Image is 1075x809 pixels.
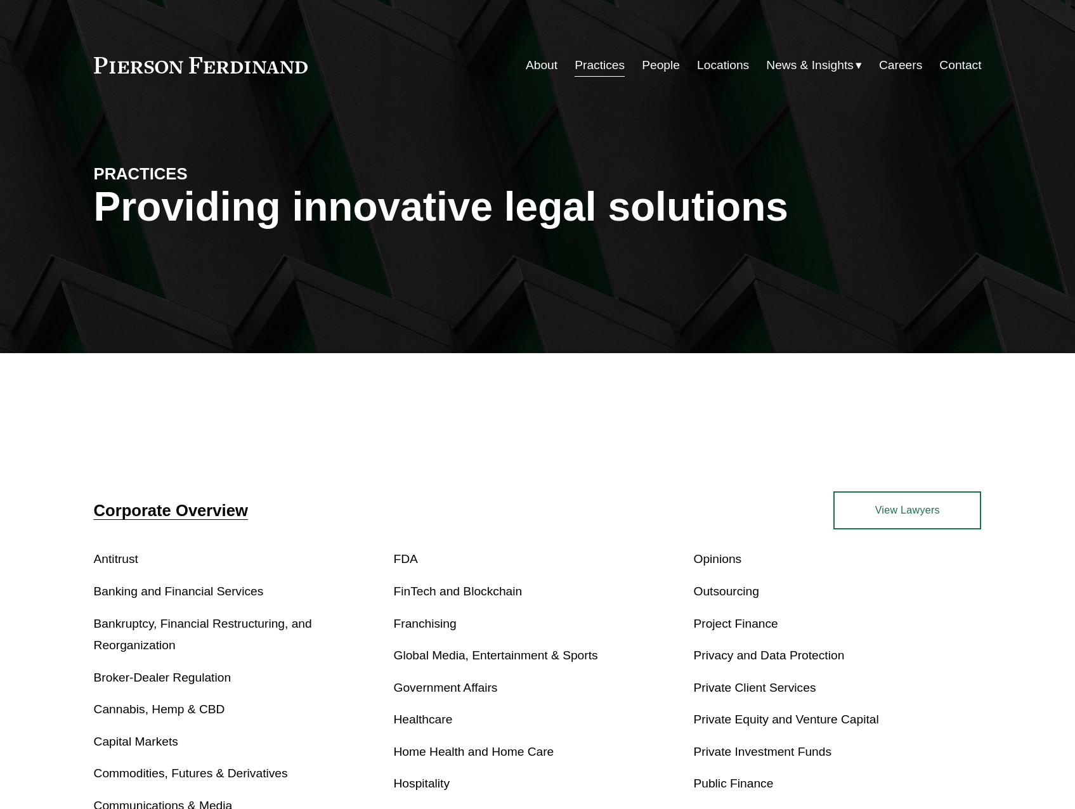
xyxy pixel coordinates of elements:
[394,777,450,790] a: Hospitality
[94,502,248,519] a: Corporate Overview
[394,552,418,566] a: FDA
[94,585,264,598] a: Banking and Financial Services
[94,184,982,230] h1: Providing innovative legal solutions
[766,55,854,77] span: News & Insights
[693,777,773,790] a: Public Finance
[394,745,554,758] a: Home Health and Home Care
[693,713,878,726] a: Private Equity and Venture Capital
[394,681,498,694] a: Government Affairs
[939,53,981,77] a: Contact
[693,649,844,662] a: Privacy and Data Protection
[394,617,457,630] a: Franchising
[94,164,316,184] h4: PRACTICES
[94,552,138,566] a: Antitrust
[94,735,178,748] a: Capital Markets
[693,552,741,566] a: Opinions
[766,53,862,77] a: folder dropdown
[94,767,288,780] a: Commodities, Futures & Derivatives
[642,53,680,77] a: People
[526,53,557,77] a: About
[833,491,981,529] a: View Lawyers
[693,745,831,758] a: Private Investment Funds
[693,617,778,630] a: Project Finance
[94,617,312,652] a: Bankruptcy, Financial Restructuring, and Reorganization
[394,649,598,662] a: Global Media, Entertainment & Sports
[697,53,749,77] a: Locations
[94,671,231,684] a: Broker-Dealer Regulation
[394,585,523,598] a: FinTech and Blockchain
[394,713,453,726] a: Healthcare
[879,53,922,77] a: Careers
[693,681,816,694] a: Private Client Services
[693,585,759,598] a: Outsourcing
[94,702,225,716] a: Cannabis, Hemp & CBD
[575,53,625,77] a: Practices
